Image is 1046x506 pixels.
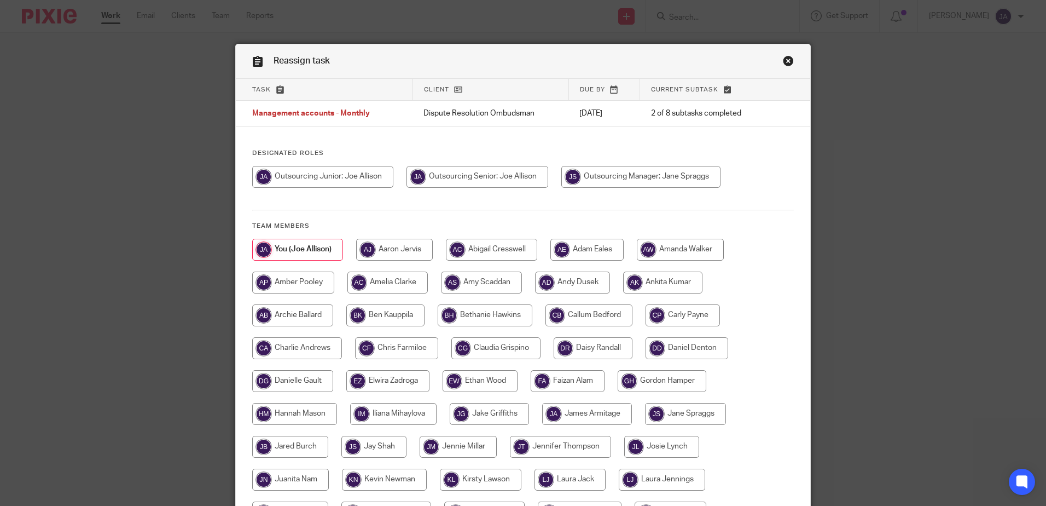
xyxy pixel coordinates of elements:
[640,101,772,127] td: 2 of 8 subtasks completed
[252,222,794,231] h4: Team members
[252,110,370,118] span: Management accounts - Monthly
[579,108,629,119] p: [DATE]
[252,87,271,93] span: Task
[252,149,794,158] h4: Designated Roles
[424,87,449,93] span: Client
[274,56,330,65] span: Reassign task
[651,87,718,93] span: Current subtask
[783,55,794,70] a: Close this dialog window
[580,87,605,93] span: Due by
[423,108,557,119] p: Dispute Resolution Ombudsman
